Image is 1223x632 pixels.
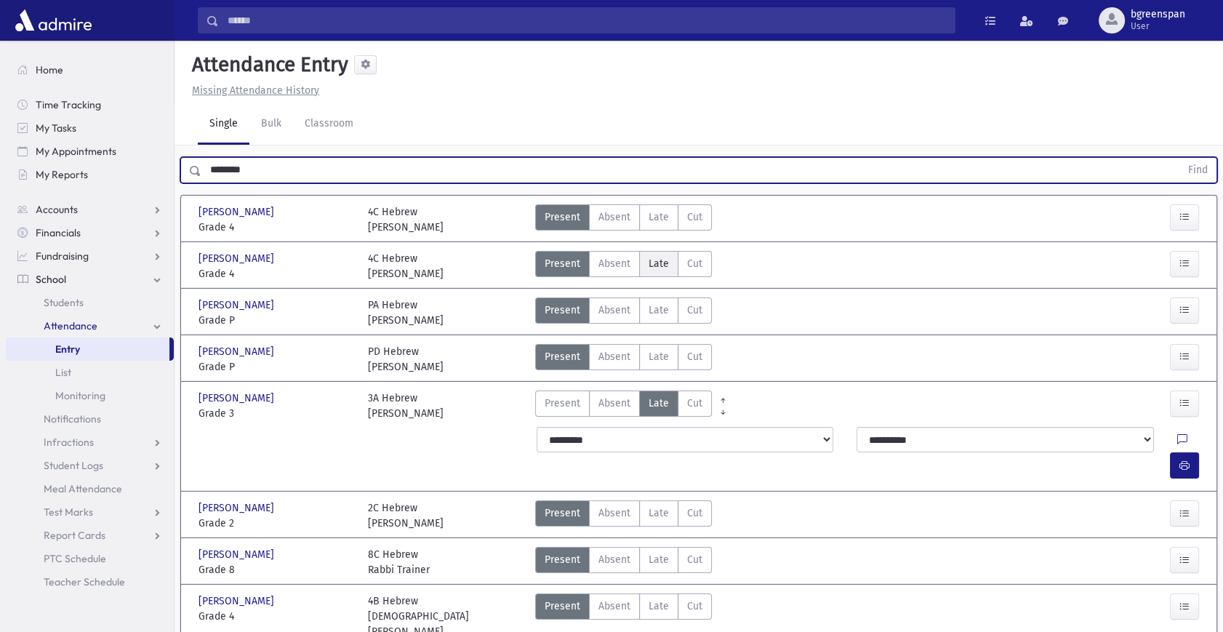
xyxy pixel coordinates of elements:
span: Present [545,256,580,271]
span: Late [649,209,669,225]
span: Notifications [44,412,101,425]
div: AttTypes [535,344,712,375]
span: Present [545,396,580,411]
span: bgreenspan [1131,9,1185,20]
a: My Tasks [6,116,174,140]
div: 2C Hebrew [PERSON_NAME] [368,500,444,531]
span: Cut [687,505,702,521]
a: Infractions [6,431,174,454]
a: Meal Attendance [6,477,174,500]
a: Fundraising [6,244,174,268]
span: Grade 4 [199,609,353,624]
button: Find [1179,158,1216,183]
span: [PERSON_NAME] [199,344,277,359]
span: Grade 4 [199,220,353,235]
span: Present [545,303,580,318]
div: 3A Hebrew [PERSON_NAME] [368,391,444,421]
span: Cut [687,396,702,411]
span: Grade 3 [199,406,353,421]
div: 8C Hebrew Rabbi Trainer [368,547,430,577]
a: Student Logs [6,454,174,477]
span: Late [649,396,669,411]
span: Grade 2 [199,516,353,531]
span: Cut [687,552,702,567]
a: Entry [6,337,169,361]
span: Entry [55,343,80,356]
span: Test Marks [44,505,93,519]
a: Test Marks [6,500,174,524]
span: Late [649,256,669,271]
input: Search [219,7,955,33]
span: School [36,273,66,286]
span: Accounts [36,203,78,216]
span: Absent [598,552,630,567]
span: Report Cards [44,529,105,542]
a: Financials [6,221,174,244]
a: Students [6,291,174,314]
a: School [6,268,174,291]
a: Home [6,58,174,81]
span: Present [545,505,580,521]
span: [PERSON_NAME] [199,297,277,313]
span: Cut [687,209,702,225]
div: AttTypes [535,297,712,328]
span: Late [649,505,669,521]
span: My Reports [36,168,88,181]
h5: Attendance Entry [186,52,348,77]
a: Missing Attendance History [186,84,319,97]
div: 4C Hebrew [PERSON_NAME] [368,204,444,235]
a: Teacher Schedule [6,570,174,593]
a: Time Tracking [6,93,174,116]
a: Monitoring [6,384,174,407]
span: Late [649,303,669,318]
u: Missing Attendance History [192,84,319,97]
a: My Appointments [6,140,174,163]
span: Infractions [44,436,94,449]
span: Absent [598,349,630,364]
span: Present [545,349,580,364]
div: 4C Hebrew [PERSON_NAME] [368,251,444,281]
span: Absent [598,209,630,225]
span: My Tasks [36,121,76,135]
span: Grade P [199,313,353,328]
span: Absent [598,505,630,521]
span: [PERSON_NAME] [199,391,277,406]
span: Attendance [44,319,97,332]
a: Accounts [6,198,174,221]
span: [PERSON_NAME] [199,251,277,266]
a: Attendance [6,314,174,337]
span: Home [36,63,63,76]
span: [PERSON_NAME] [199,204,277,220]
span: Meal Attendance [44,482,122,495]
span: Financials [36,226,81,239]
span: [PERSON_NAME] [199,547,277,562]
span: Late [649,349,669,364]
span: Present [545,209,580,225]
span: Absent [598,396,630,411]
img: AdmirePro [12,6,95,35]
span: Time Tracking [36,98,101,111]
span: Cut [687,256,702,271]
div: PD Hebrew [PERSON_NAME] [368,344,444,375]
span: Absent [598,256,630,271]
div: AttTypes [535,251,712,281]
span: PTC Schedule [44,552,106,565]
span: Students [44,296,84,309]
a: Classroom [293,104,365,145]
span: [PERSON_NAME] [199,593,277,609]
div: AttTypes [535,204,712,235]
span: Grade P [199,359,353,375]
span: Late [649,552,669,567]
span: Present [545,552,580,567]
span: Present [545,599,580,614]
span: Student Logs [44,459,103,472]
span: List [55,366,71,379]
a: Single [198,104,249,145]
a: Notifications [6,407,174,431]
span: Absent [598,599,630,614]
div: AttTypes [535,500,712,531]
span: Cut [687,303,702,318]
span: Grade 4 [199,266,353,281]
div: PA Hebrew [PERSON_NAME] [368,297,444,328]
span: Monitoring [55,389,105,402]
